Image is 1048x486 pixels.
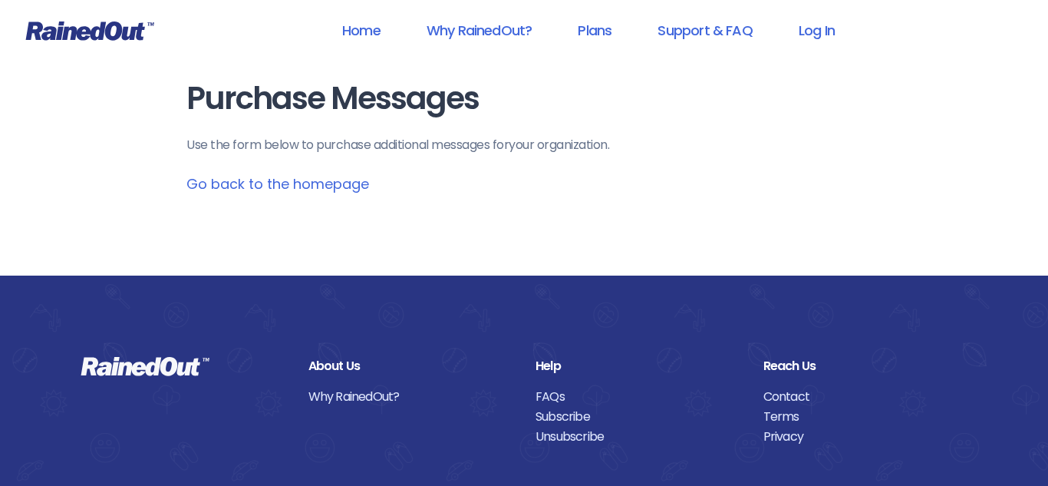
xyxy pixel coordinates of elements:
div: Reach Us [763,356,968,376]
p: Use the form below to purchase additional messages for your organization . [186,136,862,154]
a: Go back to the homepage [186,174,369,193]
a: Plans [558,13,631,48]
div: About Us [308,356,513,376]
a: Log In [779,13,855,48]
a: Home [322,13,400,48]
a: Terms [763,407,968,427]
div: Help [536,356,740,376]
a: Why RainedOut? [407,13,552,48]
a: Why RainedOut? [308,387,513,407]
a: Privacy [763,427,968,447]
a: Subscribe [536,407,740,427]
a: Support & FAQ [638,13,772,48]
a: FAQs [536,387,740,407]
a: Contact [763,387,968,407]
a: Unsubscribe [536,427,740,447]
h1: Purchase Messages [186,81,862,116]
